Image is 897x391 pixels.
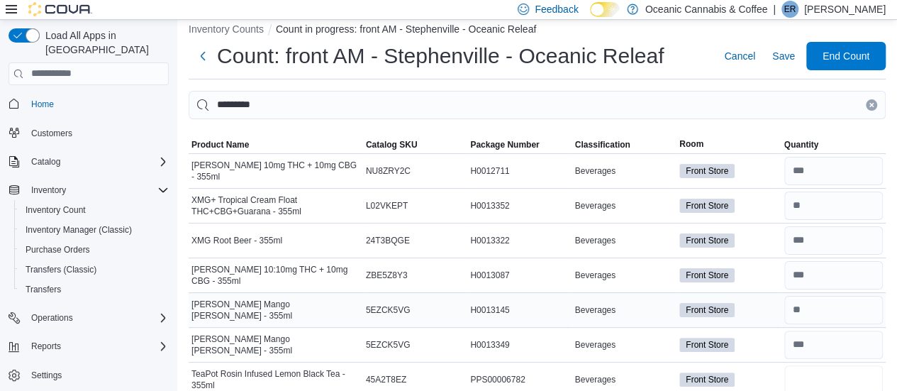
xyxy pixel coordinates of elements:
span: Beverages [575,235,615,246]
span: Beverages [575,165,615,177]
span: 5EZCK5VG [366,304,411,316]
button: Classification [572,136,676,153]
button: Count in progress: front AM - Stephenville - Oceanic Releaf [276,23,536,35]
button: Package Number [467,136,572,153]
a: Settings [26,367,67,384]
span: Dark Mode [590,17,591,18]
span: Purchase Orders [20,241,169,258]
span: Front Store [686,165,728,177]
button: End Count [806,42,886,70]
span: Transfers [26,284,61,295]
button: Transfers (Classic) [14,260,174,280]
button: Inventory [3,180,174,200]
button: Catalog SKU [363,136,467,153]
span: Catalog SKU [366,139,418,150]
span: Customers [26,124,169,142]
button: Inventory Manager (Classic) [14,220,174,240]
span: Transfers (Classic) [20,261,169,278]
span: XMG+ Tropical Cream Float THC+CBG+Guarana - 355ml [191,194,360,217]
button: Clear input [866,99,877,111]
span: Front Store [679,338,735,352]
button: Operations [3,308,174,328]
span: Settings [31,370,62,381]
span: Home [26,95,169,113]
span: Room [679,138,703,150]
button: Reports [3,336,174,356]
span: 24T3BQGE [366,235,410,246]
button: Inventory Counts [189,23,264,35]
div: H0013322 [467,232,572,249]
span: Catalog [26,153,169,170]
span: Front Store [679,199,735,213]
div: PPS00006782 [467,371,572,388]
span: Load All Apps in [GEOGRAPHIC_DATA] [40,28,169,57]
input: This is a search bar. After typing your query, hit enter to filter the results lower in the page. [189,91,886,119]
span: Beverages [575,374,615,385]
div: H0013087 [467,267,572,284]
a: Transfers (Classic) [20,261,102,278]
span: L02VKEPT [366,200,408,211]
div: Emma Rouzes [781,1,798,18]
span: Front Store [686,373,728,386]
p: | [773,1,776,18]
span: NU8ZRY2C [366,165,411,177]
a: Home [26,96,60,113]
span: Beverages [575,270,615,281]
button: Inventory Count [14,200,174,220]
button: Catalog [3,152,174,172]
span: [PERSON_NAME] 10:10mg THC + 10mg CBG - 355ml [191,264,360,287]
button: Catalog [26,153,66,170]
span: [PERSON_NAME] Mango [PERSON_NAME] - 355ml [191,299,360,321]
span: Home [31,99,54,110]
button: Settings [3,365,174,385]
span: Inventory Count [26,204,86,216]
span: 5EZCK5VG [366,339,411,351]
span: Beverages [575,200,615,211]
span: Operations [26,309,169,326]
button: Inventory [26,182,72,199]
span: Quantity [784,139,819,150]
nav: An example of EuiBreadcrumbs [189,22,886,39]
button: Customers [3,123,174,143]
button: Reports [26,338,67,355]
div: H0013352 [467,197,572,214]
span: Operations [31,312,73,324]
span: ZBE5Z8Y3 [366,270,408,281]
span: TeaPot Rosin Infused Lemon Black Tea - 355ml [191,368,360,391]
p: Oceanic Cannabis & Coffee [645,1,768,18]
span: Inventory Manager (Classic) [20,221,169,238]
span: Catalog [31,156,60,167]
a: Transfers [20,281,67,298]
span: Front Store [679,164,735,178]
span: Inventory Count [20,202,169,219]
span: Front Store [679,373,735,387]
span: Front Store [686,338,728,351]
span: Beverages [575,339,615,351]
button: Next [189,42,217,70]
span: [PERSON_NAME] 10mg THC + 10mg CBG - 355ml [191,160,360,182]
button: Home [3,94,174,114]
button: Transfers [14,280,174,299]
span: Inventory [26,182,169,199]
span: Package Number [470,139,539,150]
button: Quantity [781,136,886,153]
span: Front Store [686,269,728,282]
span: Feedback [535,2,578,16]
button: Purchase Orders [14,240,174,260]
button: Save [767,42,801,70]
span: Classification [575,139,630,150]
span: 45A2T8EZ [366,374,406,385]
span: Beverages [575,304,615,316]
div: H0013349 [467,336,572,353]
input: Dark Mode [590,2,620,17]
span: End Count [823,49,869,63]
div: H0013145 [467,302,572,319]
span: Customers [31,128,72,139]
button: Cancel [718,42,761,70]
span: ER [784,1,796,18]
span: Transfers (Classic) [26,264,96,275]
span: Save [772,49,795,63]
span: Front Store [679,233,735,248]
p: [PERSON_NAME] [804,1,886,18]
h1: Count: front AM - Stephenville - Oceanic Releaf [217,42,664,70]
